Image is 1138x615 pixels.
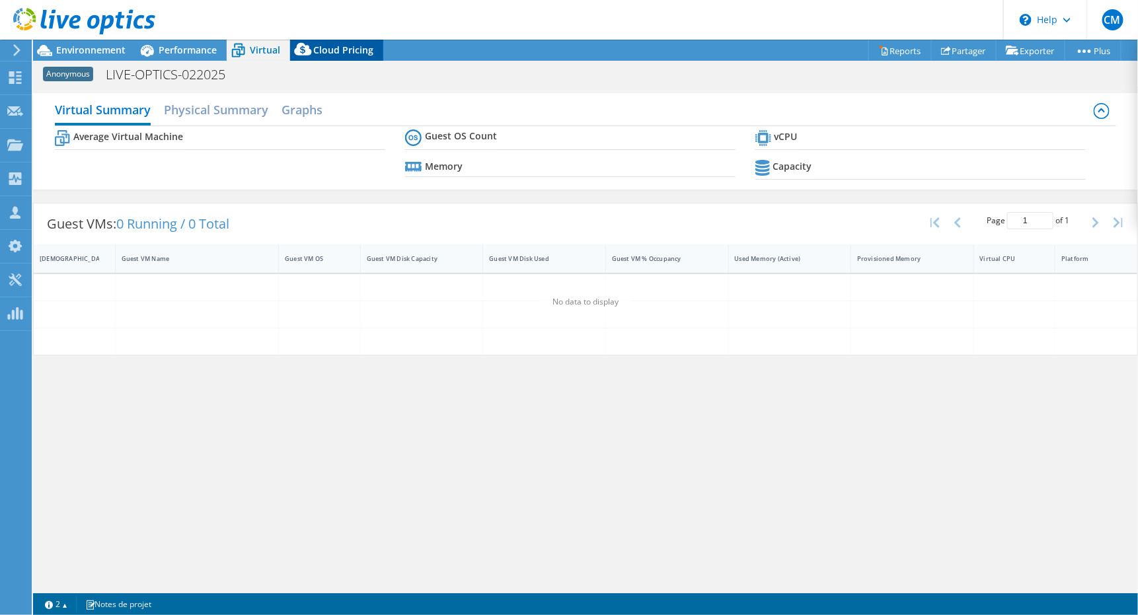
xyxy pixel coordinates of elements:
[76,596,161,612] a: Notes de projet
[1102,9,1123,30] span: CM
[996,40,1065,61] a: Exporter
[122,254,256,263] div: Guest VM Name
[773,160,812,173] b: Capacity
[735,254,829,263] div: Used Memory (Active)
[250,44,280,56] span: Virtual
[34,203,243,244] div: Guest VMs:
[425,160,463,173] b: Memory
[40,254,93,263] div: [DEMOGRAPHIC_DATA]
[1061,254,1116,263] div: Platform
[100,67,246,82] h1: LIVE-OPTICS-022025
[159,44,217,56] span: Performance
[931,40,997,61] a: Partager
[1065,40,1121,61] a: Plus
[55,96,151,126] h2: Virtual Summary
[367,254,461,263] div: Guest VM Disk Capacity
[980,254,1034,263] div: Virtual CPU
[73,130,183,143] b: Average Virtual Machine
[987,212,1069,229] span: Page of
[775,130,798,143] b: vCPU
[36,596,77,612] a: 2
[425,129,497,143] b: Guest OS Count
[313,44,373,56] span: Cloud Pricing
[1020,14,1032,26] svg: \n
[116,215,229,233] span: 0 Running / 0 Total
[285,254,338,263] div: Guest VM OS
[1065,215,1069,226] span: 1
[43,67,93,81] span: Anonymous
[56,44,126,56] span: Environnement
[1007,212,1053,229] input: jump to page
[164,96,268,123] h2: Physical Summary
[857,254,952,263] div: Provisioned Memory
[489,254,584,263] div: Guest VM Disk Used
[282,96,322,123] h2: Graphs
[612,254,706,263] div: Guest VM % Occupancy
[868,40,932,61] a: Reports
